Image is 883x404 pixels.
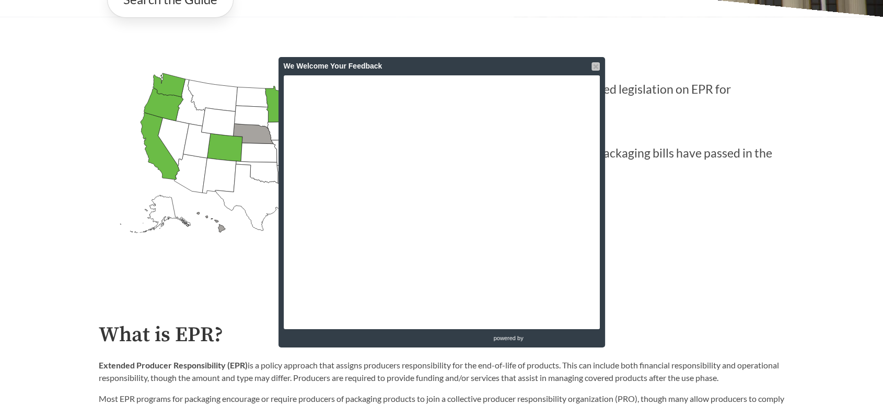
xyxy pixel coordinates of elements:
[443,329,600,347] a: powered by
[99,360,248,370] strong: Extended Producer Responsibility (EPR)
[442,128,784,192] p: EPR for packaging bills have passed in the U.S.
[494,329,524,347] span: powered by
[442,64,784,128] p: States have introduced legislation on EPR for packaging in [DATE]
[99,323,784,347] h2: What is EPR?
[99,359,784,384] p: is a policy approach that assigns producers responsibility for the end-of-life of products. This ...
[284,57,600,75] div: We Welcome Your Feedback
